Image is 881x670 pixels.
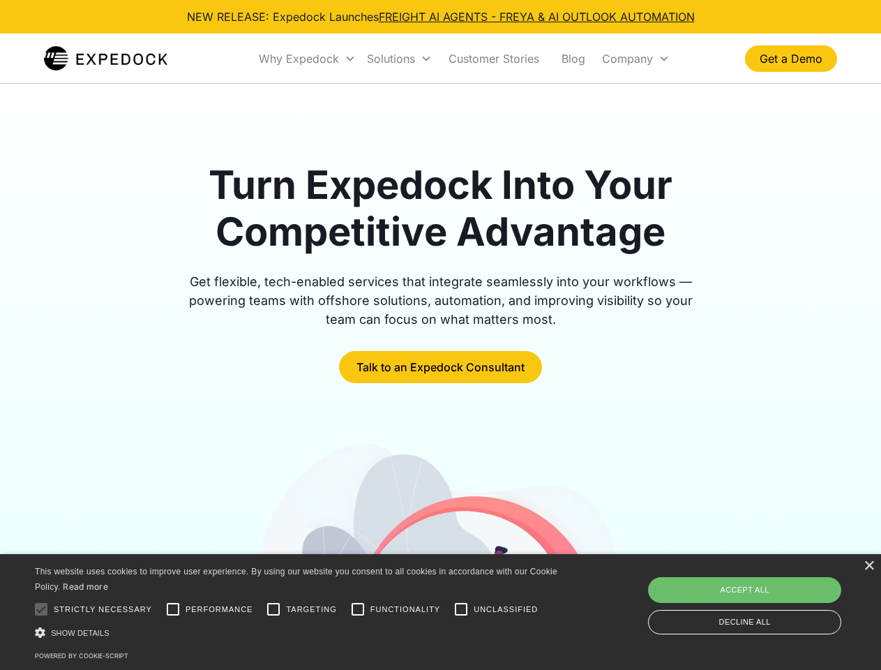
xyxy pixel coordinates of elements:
[35,652,128,660] a: Powered by cookie-script
[649,519,881,670] iframe: Chat Widget
[35,567,557,593] span: This website uses cookies to improve user experience. By using our website you consent to all coo...
[54,604,152,616] span: Strictly necessary
[745,45,837,72] a: Get a Demo
[596,35,675,82] div: Company
[35,625,562,640] div: Show details
[186,604,253,616] span: Performance
[361,35,437,82] div: Solutions
[63,581,108,592] a: Read more
[173,162,709,255] h1: Turn Expedock Into Your Competitive Advantage
[339,351,542,383] a: Talk to an Expedock Consultant
[51,629,110,637] span: Show details
[187,8,695,25] div: NEW RELEASE: Expedock Launches
[379,10,695,24] a: FREIGHT AI AGENTS - FREYA & AI OUTLOOK AUTOMATION
[474,604,538,616] span: Unclassified
[437,35,550,82] a: Customer Stories
[44,45,167,73] a: home
[367,52,415,66] div: Solutions
[550,35,596,82] a: Blog
[286,604,336,616] span: Targeting
[259,52,339,66] div: Why Expedock
[253,35,361,82] div: Why Expedock
[370,604,440,616] span: Functionality
[44,45,167,73] img: Expedock Logo
[173,272,709,329] div: Get flexible, tech-enabled services that integrate seamlessly into your workflows — powering team...
[602,52,653,66] div: Company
